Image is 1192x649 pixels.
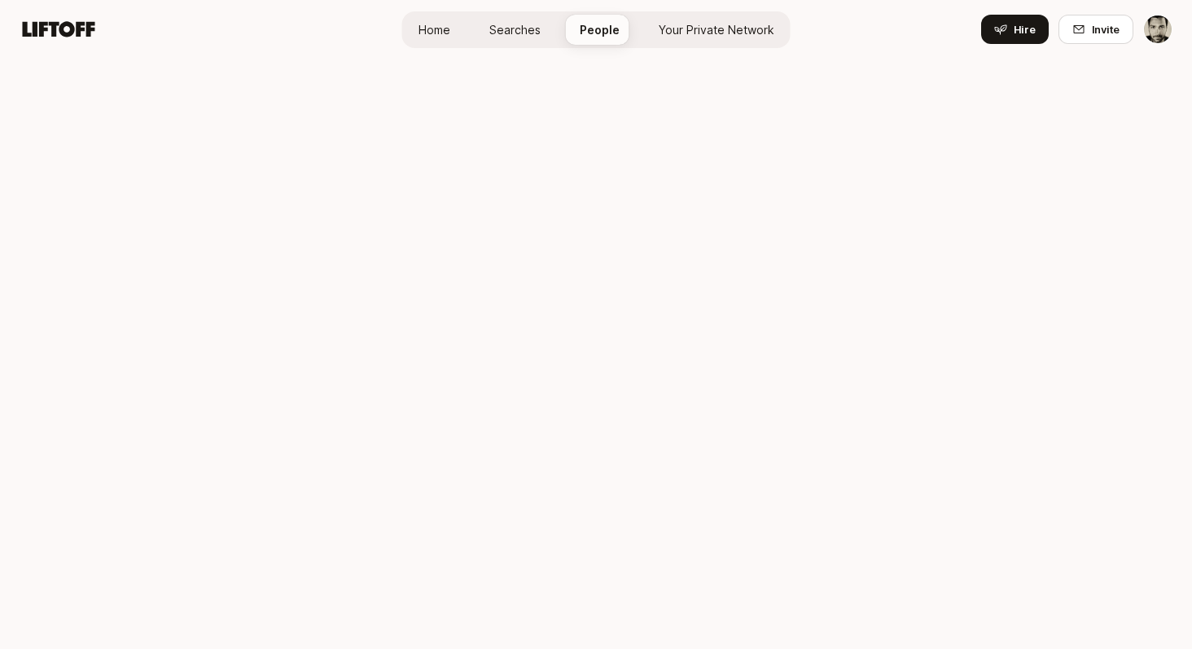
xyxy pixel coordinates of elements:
button: Jonathan (Jasper) Sherman-Presser [1143,15,1172,44]
span: Your Private Network [659,21,774,38]
a: Searches [476,15,554,45]
span: Searches [489,21,541,38]
span: Invite [1092,21,1120,37]
span: Home [419,21,450,38]
span: Hire [1014,21,1036,37]
img: Jonathan (Jasper) Sherman-Presser [1144,15,1172,43]
button: Hire [981,15,1049,44]
a: People [567,15,633,45]
span: People [580,21,620,38]
button: Invite [1058,15,1133,44]
a: Home [405,15,463,45]
a: Your Private Network [646,15,787,45]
